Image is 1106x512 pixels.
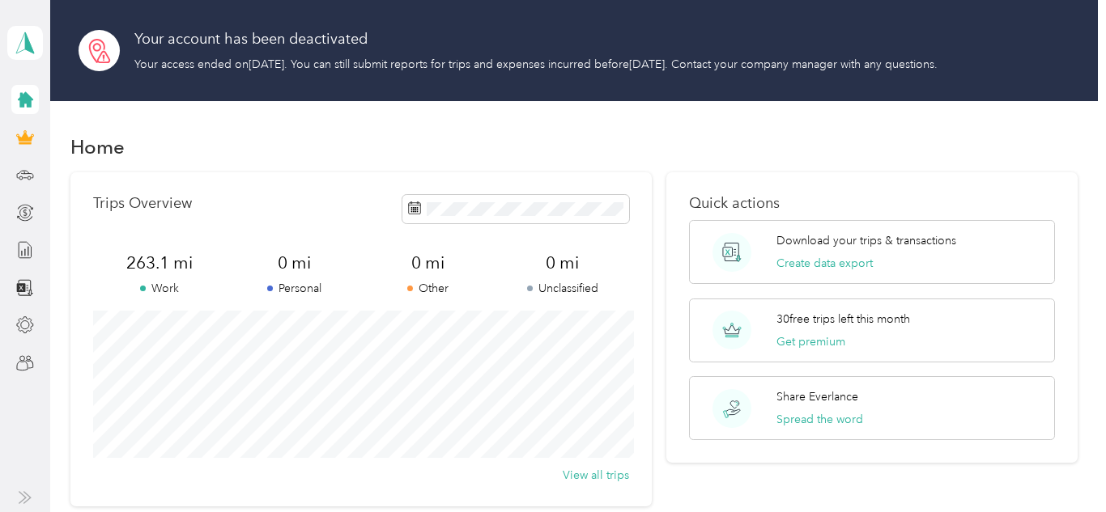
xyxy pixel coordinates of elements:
[776,411,863,428] button: Spread the word
[134,56,938,73] p: Your access ended on [DATE] . You can still submit reports for trips and expenses incurred before...
[776,333,845,350] button: Get premium
[689,195,1056,212] p: Quick actions
[227,280,361,297] p: Personal
[93,252,228,274] span: 263.1 mi
[93,195,192,212] p: Trips Overview
[361,280,496,297] p: Other
[563,467,629,484] button: View all trips
[134,28,938,50] h2: Your account has been deactivated
[93,280,228,297] p: Work
[496,280,630,297] p: Unclassified
[776,311,910,328] p: 30 free trips left this month
[361,252,496,274] span: 0 mi
[776,232,956,249] p: Download your trips & transactions
[776,255,873,272] button: Create data export
[776,388,858,405] p: Share Everlance
[1015,421,1106,512] iframe: Everlance-gr Chat Button Frame
[70,138,125,155] h1: Home
[496,252,630,274] span: 0 mi
[227,252,361,274] span: 0 mi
